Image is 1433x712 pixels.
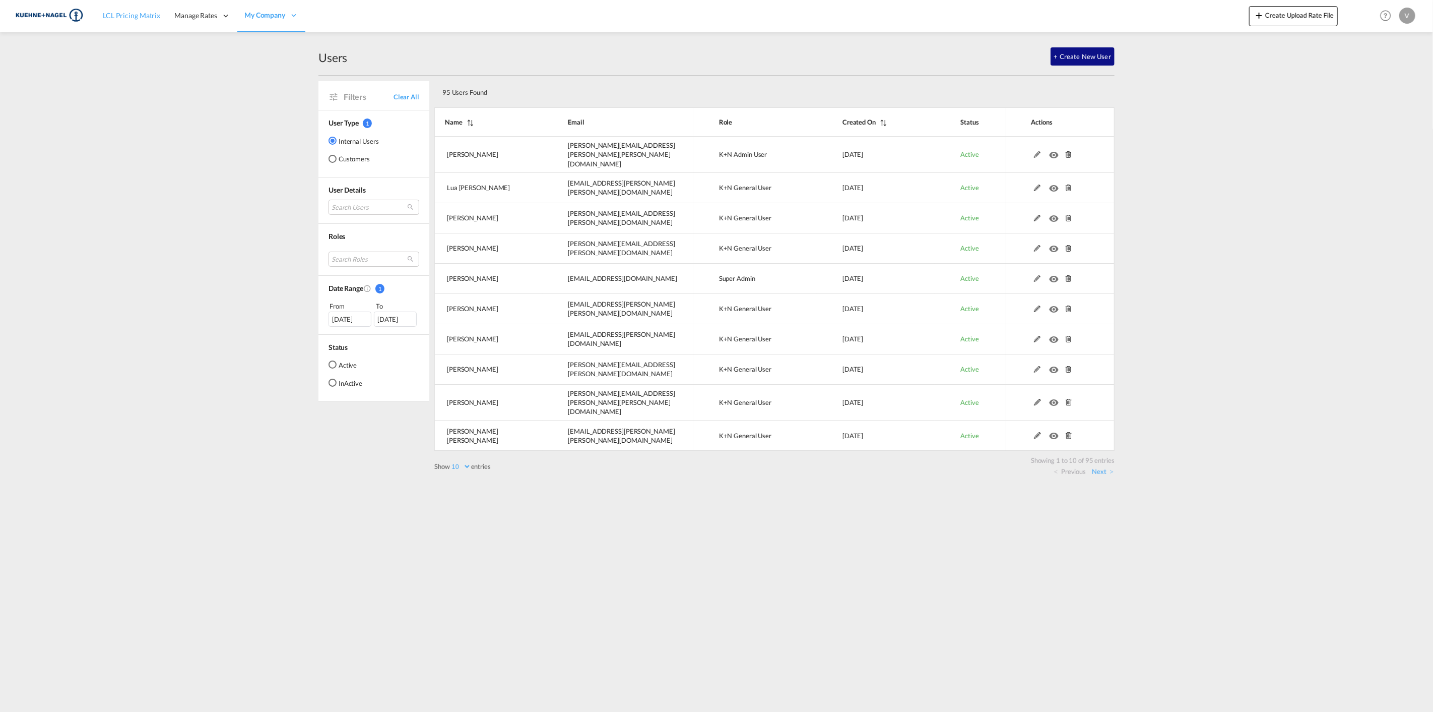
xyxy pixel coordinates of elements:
[329,232,346,241] span: Roles
[1049,149,1062,156] md-icon: icon-eye
[817,324,935,354] td: 2025-07-15
[1049,182,1062,189] md-icon: icon-eye
[568,389,675,416] span: [PERSON_NAME][EMAIL_ADDRESS][PERSON_NAME][PERSON_NAME][DOMAIN_NAME]
[1049,364,1062,371] md-icon: icon-eye
[719,150,767,158] span: K+N Admin User
[434,173,543,203] td: Lua Carrieri
[694,137,817,173] td: K+N Admin User
[434,137,543,173] td: Mohamed Abdulkadir
[960,214,979,222] span: Active
[447,398,498,406] span: [PERSON_NAME]
[817,233,935,264] td: 2025-08-14
[434,421,543,451] td: Aenis Lankenau
[694,294,817,324] td: K+N General User
[329,343,348,351] span: Status
[543,324,693,354] td: ramunas.uldukis@kuehne-nagel.com
[568,141,675,167] span: [PERSON_NAME][EMAIL_ADDRESS][PERSON_NAME][PERSON_NAME][DOMAIN_NAME]
[15,5,83,27] img: 36441310f41511efafde313da40ec4a4.png
[719,398,771,406] span: K+N General User
[543,137,693,173] td: mohamed.abdulkadir@kuehne-nagel.com
[375,284,384,293] span: 1
[817,173,935,203] td: 2025-09-17
[817,137,935,173] td: 2025-09-17
[329,154,379,164] md-radio-button: Customers
[568,330,675,347] span: [EMAIL_ADDRESS][PERSON_NAME][DOMAIN_NAME]
[329,312,371,327] div: [DATE]
[568,209,675,226] span: [PERSON_NAME][EMAIL_ADDRESS][PERSON_NAME][DOMAIN_NAME]
[1092,467,1114,476] a: Next
[363,118,372,128] span: 1
[244,10,285,20] span: My Company
[329,360,362,370] md-radio-button: Active
[450,462,471,471] select: Showentries
[817,264,935,294] td: 2025-08-05
[694,354,817,385] td: K+N General User
[434,385,543,421] td: Ruth Njoroge
[447,150,498,158] span: [PERSON_NAME]
[394,92,419,101] span: Clear All
[694,107,817,137] th: Role
[960,244,979,252] span: Active
[434,294,543,324] td: Carolina Gonçalves
[694,324,817,354] td: K+N General User
[543,203,693,233] td: prasenjit.ghosh@kuehne-nagel.com
[568,240,675,257] span: [PERSON_NAME][EMAIL_ADDRESS][PERSON_NAME][DOMAIN_NAME]
[960,398,979,406] span: Active
[842,335,863,343] span: [DATE]
[374,312,417,327] div: [DATE]
[1399,8,1415,24] div: V
[694,264,817,294] td: Super Admin
[447,274,498,282] span: [PERSON_NAME]
[694,233,817,264] td: K+N General User
[329,301,419,326] span: From To [DATE][DATE]
[568,179,675,196] span: [EMAIL_ADDRESS][PERSON_NAME][PERSON_NAME][DOMAIN_NAME]
[329,186,366,194] span: User Details
[1049,333,1062,340] md-icon: icon-eye
[960,274,979,282] span: Active
[543,421,693,451] td: aenis.lankenau@kuehne-nagel.com
[817,107,935,137] th: Created On
[447,427,498,444] span: [PERSON_NAME] [PERSON_NAME]
[318,49,348,66] div: Users
[543,385,693,421] td: ruth.njoroge@kuehne-nagel.com
[439,451,1115,465] div: Showing 1 to 10 of 95 entries
[842,150,863,158] span: [DATE]
[375,301,420,311] div: To
[719,432,771,440] span: K+N General User
[1006,107,1115,137] th: Actions
[960,184,979,192] span: Active
[174,11,217,21] span: Manage Rates
[1377,7,1399,25] div: Help
[447,184,510,192] span: Lua [PERSON_NAME]
[447,244,498,252] span: [PERSON_NAME]
[842,365,863,373] span: [DATE]
[960,432,979,440] span: Active
[434,324,543,354] td: Ramunas Uldukis
[543,173,693,203] td: lua.carrieri@kuehne-nagel.com
[543,294,693,324] td: carolina.goncalves@kuehne-nagel.com
[842,244,863,252] span: [DATE]
[1253,9,1265,21] md-icon: icon-plus 400-fg
[694,385,817,421] td: K+N General User
[960,365,979,373] span: Active
[438,80,1044,101] div: 95 Users Found
[447,305,498,313] span: [PERSON_NAME]
[719,365,771,373] span: K+N General User
[1049,273,1062,280] md-icon: icon-eye
[842,184,863,192] span: [DATE]
[842,398,863,406] span: [DATE]
[103,11,160,20] span: LCL Pricing Matrix
[842,274,863,282] span: [DATE]
[329,284,363,292] span: Date Range
[447,214,498,222] span: [PERSON_NAME]
[719,244,771,252] span: K+N General User
[719,184,771,192] span: K+N General User
[1049,430,1062,437] md-icon: icon-eye
[817,421,935,451] td: 2025-06-04
[434,203,543,233] td: Prasenjit Ghosh
[447,365,498,373] span: [PERSON_NAME]
[960,150,979,158] span: Active
[329,378,362,388] md-radio-button: InActive
[1049,243,1062,250] md-icon: icon-eye
[568,274,677,282] span: [EMAIL_ADDRESS][DOMAIN_NAME]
